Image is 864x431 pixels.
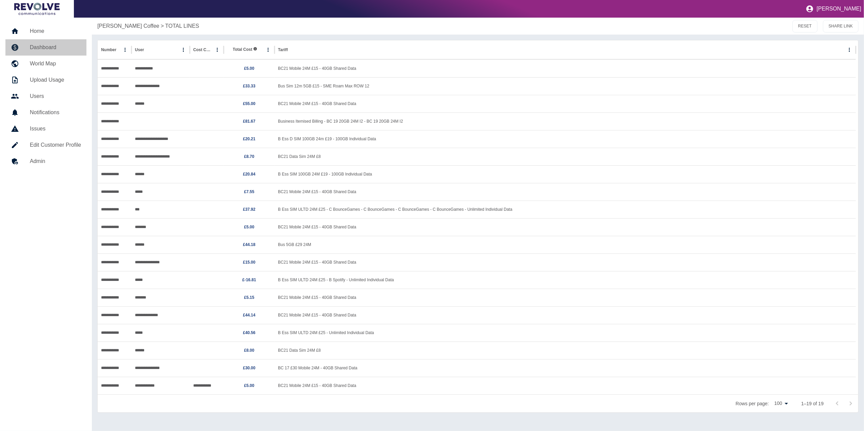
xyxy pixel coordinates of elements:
a: £5.15 [244,295,254,300]
div: Tariff [278,47,288,52]
div: BC21 Mobile 24M £15 - 40GB Shared Data [275,306,856,324]
div: B Ess SIM ULTD 24M £25 - C BounceGames - C BounceGames - C BounceGames - C BounceGames - Unlimite... [275,201,856,218]
a: £81.67 [243,119,256,124]
a: Dashboard [5,39,86,56]
a: Upload Usage [5,72,86,88]
a: Admin [5,153,86,169]
h5: Users [30,92,81,100]
div: BC21 Data Sim 24M £8 [275,148,856,165]
p: Rows per page: [736,400,769,407]
button: User column menu [179,45,188,55]
a: £7.55 [244,189,254,194]
a: £15.00 [243,260,256,265]
div: B Ess D SIM 100GB 24m £19 - 100GB Individual Data [275,130,856,148]
a: £8.70 [244,154,254,159]
div: BC 17 £30 Mobile 24M - 40GB Shared Data [275,359,856,377]
img: Logo [14,3,60,15]
div: B Ess SIM ULTD 24M £25 - Unlimited Individual Data [275,324,856,342]
div: BC21 Data Sim 24M £8 [275,342,856,359]
h5: Admin [30,157,81,165]
a: £44.18 [243,242,256,247]
div: Number [101,47,116,52]
a: £55.00 [243,101,256,106]
a: £-16.81 [242,278,256,282]
a: Notifications [5,104,86,121]
a: £5.00 [244,383,254,388]
h5: Dashboard [30,43,81,52]
button: Tariff column menu [845,45,854,55]
a: £40.56 [243,330,256,335]
h5: Upload Usage [30,76,81,84]
div: BC21 Mobile 24M £15 - 40GB Shared Data [275,183,856,201]
div: Cost Centre [193,47,212,52]
a: Users [5,88,86,104]
h5: Notifications [30,108,81,117]
a: £20.84 [243,172,256,177]
button: Total Cost column menu [263,45,273,55]
a: £30.00 [243,366,256,370]
div: BC21 Mobile 24M £15 - 40GB Shared Data [275,218,856,236]
a: £5.00 [244,225,254,229]
span: Total Cost includes both fixed and variable costs. [233,47,257,53]
p: [PERSON_NAME] [817,6,861,12]
button: [PERSON_NAME] [803,2,864,16]
a: £44.14 [243,313,256,317]
div: BC21 Mobile 24M £15 - 40GB Shared Data [275,289,856,306]
a: £33.33 [243,84,256,88]
div: BC21 Mobile 24M £15 - 40GB Shared Data [275,377,856,394]
div: BC21 Mobile 24M £15 - 40GB Shared Data [275,253,856,271]
button: SHARE LINK [823,20,859,33]
p: > [161,22,164,30]
p: 1–19 of 19 [801,400,824,407]
h5: Edit Customer Profile [30,141,81,149]
a: £37.92 [243,207,256,212]
a: Home [5,23,86,39]
div: User [135,47,144,52]
div: B Ess SIM 100GB 24M £19 - 100GB Individual Data [275,165,856,183]
div: 100 [771,398,790,408]
a: Issues [5,121,86,137]
a: TOTAL LINES [165,22,199,30]
a: Edit Customer Profile [5,137,86,153]
div: BC21 Mobile 24M £15 - 40GB Shared Data [275,60,856,77]
button: RESET [792,20,818,33]
div: Bus 5GB £29 24M [275,236,856,253]
div: Business Itemised Billing - BC 19 20GB 24M I2 - BC 19 20GB 24M I2 [275,112,856,130]
a: [PERSON_NAME] Coffee [97,22,159,30]
div: BC21 Mobile 24M £15 - 40GB Shared Data [275,95,856,112]
div: B Ess SIM ULTD 24M £25 - B Spotify - Unlimited Individual Data [275,271,856,289]
h5: World Map [30,60,81,68]
a: £5.00 [244,66,254,71]
h5: Home [30,27,81,35]
a: World Map [5,56,86,72]
a: £8.00 [244,348,254,353]
button: Number column menu [120,45,130,55]
a: £20.21 [243,137,256,141]
button: Cost Centre column menu [213,45,222,55]
div: Bus Sim 12m 5GB £15 - SME Roam Max ROW 12 [275,77,856,95]
h5: Issues [30,125,81,133]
